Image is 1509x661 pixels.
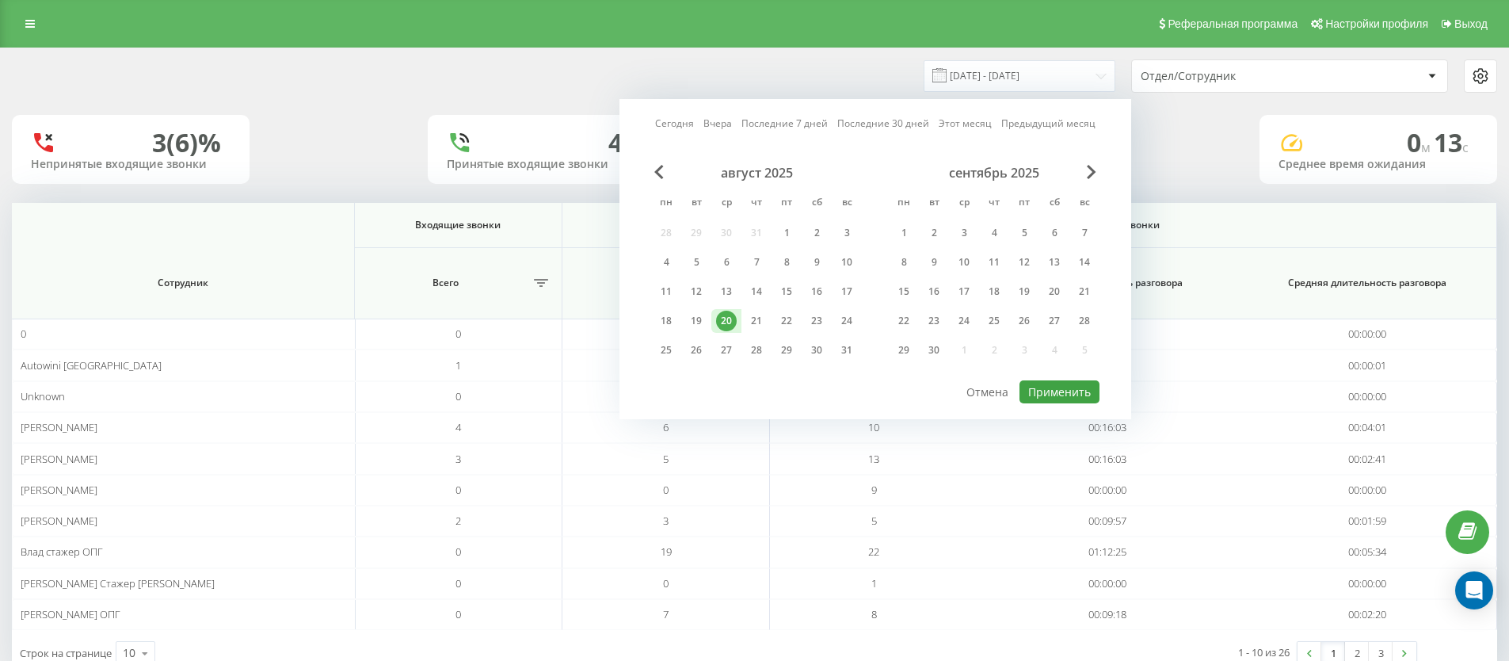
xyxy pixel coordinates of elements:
div: 10 [836,252,857,273]
span: c [1462,139,1469,156]
div: вс 24 авг. 2025 г. [832,309,862,333]
div: сб 20 сент. 2025 г. [1039,280,1069,304]
div: 25 [656,340,676,361]
span: м [1421,139,1434,156]
div: вс 14 сент. 2025 г. [1069,250,1099,274]
div: вс 28 сент. 2025 г. [1069,309,1099,333]
div: пт 22 авг. 2025 г. [772,309,802,333]
div: Open Intercom Messenger [1455,571,1493,609]
div: 13 [716,281,737,302]
span: 6 [663,420,669,434]
abbr: пятница [1012,192,1036,216]
span: Сотрудник [36,277,330,289]
div: чт 25 сент. 2025 г. [979,309,1009,333]
span: 0 [455,544,461,559]
div: 26 [1014,311,1035,331]
span: 0 [455,607,461,621]
span: Средняя длительность разговора [1258,277,1477,289]
div: 45 [608,128,637,158]
div: пн 18 авг. 2025 г. [651,309,681,333]
div: 3 [836,223,857,243]
div: 21 [746,311,767,331]
div: ср 17 сент. 2025 г. [949,280,979,304]
div: пт 8 авг. 2025 г. [772,250,802,274]
div: чт 18 сент. 2025 г. [979,280,1009,304]
td: 00:00:00 [1237,319,1497,350]
td: 00:02:41 [1237,443,1497,474]
div: пт 5 сент. 2025 г. [1009,221,1039,245]
span: Autowini [GEOGRAPHIC_DATA] [21,358,162,373]
div: 5 [1014,223,1035,243]
span: Previous Month [654,165,664,179]
div: 7 [1074,223,1095,243]
div: вс 31 авг. 2025 г. [832,338,862,362]
div: вс 10 авг. 2025 г. [832,250,862,274]
div: 30 [924,340,944,361]
div: 6 [1044,223,1065,243]
div: 31 [836,340,857,361]
div: вт 30 сент. 2025 г. [919,338,949,362]
td: 00:00:00 [977,475,1237,506]
div: пт 1 авг. 2025 г. [772,221,802,245]
div: ср 6 авг. 2025 г. [711,250,741,274]
div: 9 [806,252,827,273]
span: [PERSON_NAME] [21,514,97,528]
div: 12 [686,281,707,302]
div: вт 19 авг. 2025 г. [681,309,711,333]
div: 16 [924,281,944,302]
div: 28 [1074,311,1095,331]
div: 16 [806,281,827,302]
div: сб 16 авг. 2025 г. [802,280,832,304]
abbr: суббота [1042,192,1066,216]
div: ср 27 авг. 2025 г. [711,338,741,362]
span: Реферальная программа [1168,17,1298,30]
span: [PERSON_NAME] [21,483,97,497]
td: 00:00:00 [977,568,1237,599]
div: пн 22 сент. 2025 г. [889,309,919,333]
div: 17 [954,281,974,302]
div: 22 [894,311,914,331]
div: 15 [894,281,914,302]
div: ср 3 сент. 2025 г. [949,221,979,245]
span: Все звонки [814,219,1453,231]
td: 00:04:01 [1237,412,1497,443]
div: 1 - 10 из 26 [1238,644,1290,660]
div: 30 [806,340,827,361]
div: 18 [656,311,676,331]
div: сентябрь 2025 [889,165,1099,181]
div: 13 [1044,252,1065,273]
div: 15 [776,281,797,302]
div: Принятые входящие звонки [447,158,646,171]
abbr: среда [714,192,738,216]
div: ср 20 авг. 2025 г. [711,309,741,333]
div: вс 3 авг. 2025 г. [832,221,862,245]
td: 00:09:57 [977,506,1237,537]
div: пн 8 сент. 2025 г. [889,250,919,274]
span: 2 [455,514,461,528]
div: 4 [984,223,1004,243]
a: Вчера [703,116,732,131]
div: чт 4 сент. 2025 г. [979,221,1009,245]
div: 21 [1074,281,1095,302]
div: сб 2 авг. 2025 г. [802,221,832,245]
span: [PERSON_NAME] [21,420,97,434]
div: чт 7 авг. 2025 г. [741,250,772,274]
div: пн 4 авг. 2025 г. [651,250,681,274]
a: Этот месяц [939,116,992,131]
div: пт 12 сент. 2025 г. [1009,250,1039,274]
span: 9 [871,483,877,497]
abbr: четверг [982,192,1006,216]
abbr: понедельник [892,192,916,216]
div: 8 [894,252,914,273]
div: 28 [746,340,767,361]
div: пн 11 авг. 2025 г. [651,280,681,304]
a: Сегодня [655,116,694,131]
div: вс 21 сент. 2025 г. [1069,280,1099,304]
div: 1 [894,223,914,243]
div: 29 [894,340,914,361]
div: 29 [776,340,797,361]
div: ср 24 сент. 2025 г. [949,309,979,333]
div: чт 28 авг. 2025 г. [741,338,772,362]
td: 00:16:03 [977,412,1237,443]
abbr: воскресенье [1073,192,1096,216]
